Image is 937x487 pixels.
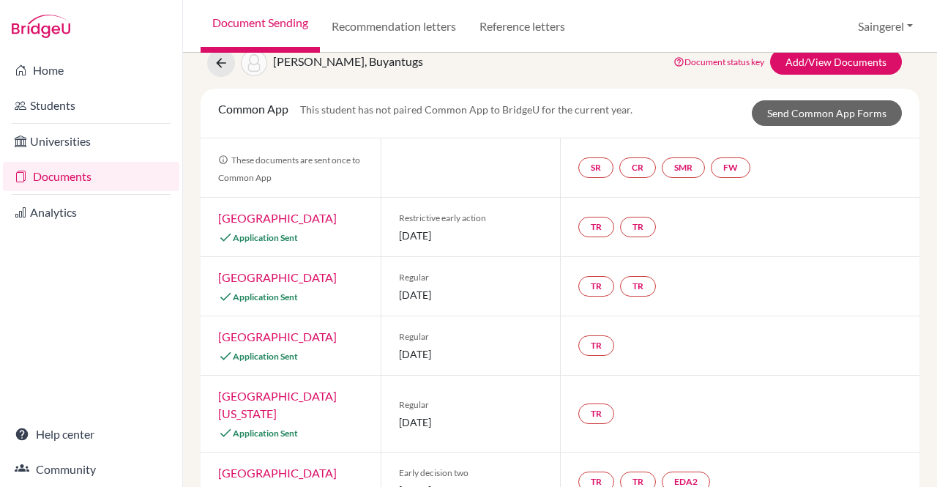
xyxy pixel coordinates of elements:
[578,276,614,297] a: TR
[399,330,543,343] span: Regular
[233,291,298,302] span: Application Sent
[233,428,298,439] span: Application Sent
[3,127,179,156] a: Universities
[620,217,656,237] a: TR
[578,404,614,424] a: TR
[3,56,179,85] a: Home
[662,157,705,178] a: SMR
[233,351,298,362] span: Application Sent
[399,287,543,302] span: [DATE]
[273,54,423,68] span: [PERSON_NAME], Buyantugs
[711,157,750,178] a: FW
[218,466,337,480] a: [GEOGRAPHIC_DATA]
[218,270,337,284] a: [GEOGRAPHIC_DATA]
[3,420,179,449] a: Help center
[399,398,543,412] span: Regular
[578,335,614,356] a: TR
[12,15,70,38] img: Bridge-U
[399,466,543,480] span: Early decision two
[578,217,614,237] a: TR
[399,228,543,243] span: [DATE]
[218,389,337,420] a: [GEOGRAPHIC_DATA][US_STATE]
[218,211,337,225] a: [GEOGRAPHIC_DATA]
[300,103,632,116] span: This student has not paired Common App to BridgeU for the current year.
[218,155,360,183] span: These documents are sent once to Common App
[851,12,919,40] button: Saingerel
[218,330,337,343] a: [GEOGRAPHIC_DATA]
[3,455,179,484] a: Community
[399,346,543,362] span: [DATE]
[399,212,543,225] span: Restrictive early action
[3,198,179,227] a: Analytics
[399,271,543,284] span: Regular
[233,232,298,243] span: Application Sent
[578,157,613,178] a: SR
[673,56,764,67] a: Document status key
[3,162,179,191] a: Documents
[399,414,543,430] span: [DATE]
[752,100,902,126] a: Send Common App Forms
[619,157,656,178] a: CR
[770,49,902,75] a: Add/View Documents
[620,276,656,297] a: TR
[218,102,288,116] span: Common App
[3,91,179,120] a: Students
